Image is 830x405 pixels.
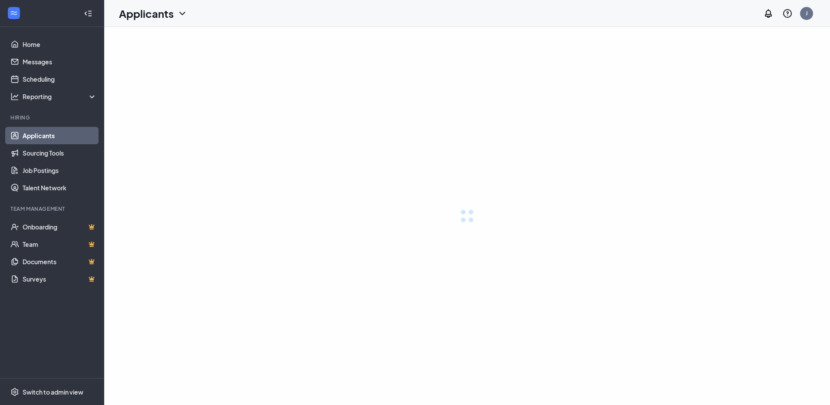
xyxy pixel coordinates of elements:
a: SurveysCrown [23,270,97,288]
a: Sourcing Tools [23,144,97,162]
a: Messages [23,53,97,70]
a: TeamCrown [23,236,97,253]
svg: Collapse [84,9,92,18]
a: Home [23,36,97,53]
a: Job Postings [23,162,97,179]
h1: Applicants [119,6,174,21]
div: Switch to admin view [23,388,83,396]
svg: QuestionInfo [782,8,793,19]
a: OnboardingCrown [23,218,97,236]
div: Reporting [23,92,97,101]
div: Team Management [10,205,95,212]
svg: WorkstreamLogo [10,9,18,17]
a: Scheduling [23,70,97,88]
svg: Settings [10,388,19,396]
svg: ChevronDown [177,8,188,19]
a: Talent Network [23,179,97,196]
div: Hiring [10,114,95,121]
a: DocumentsCrown [23,253,97,270]
a: Applicants [23,127,97,144]
div: J [806,10,808,17]
svg: Analysis [10,92,19,101]
svg: Notifications [763,8,774,19]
